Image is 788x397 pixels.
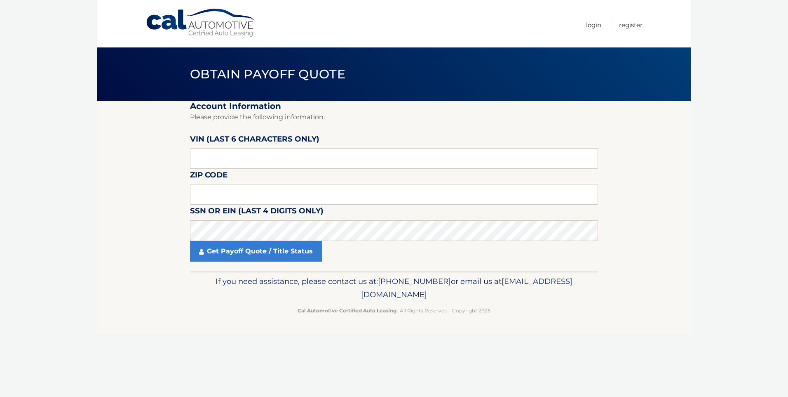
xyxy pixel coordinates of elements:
a: Register [619,18,643,32]
p: - All Rights Reserved - Copyright 2025 [195,306,593,315]
span: Obtain Payoff Quote [190,66,345,82]
label: SSN or EIN (last 4 digits only) [190,205,324,220]
label: Zip Code [190,169,227,184]
label: VIN (last 6 characters only) [190,133,319,148]
a: Get Payoff Quote / Title Status [190,241,322,262]
a: Cal Automotive [145,8,257,38]
p: Please provide the following information. [190,111,598,123]
span: [PHONE_NUMBER] [378,276,451,286]
h2: Account Information [190,101,598,111]
p: If you need assistance, please contact us at: or email us at [195,275,593,301]
a: Login [586,18,601,32]
strong: Cal Automotive Certified Auto Leasing [298,307,396,314]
